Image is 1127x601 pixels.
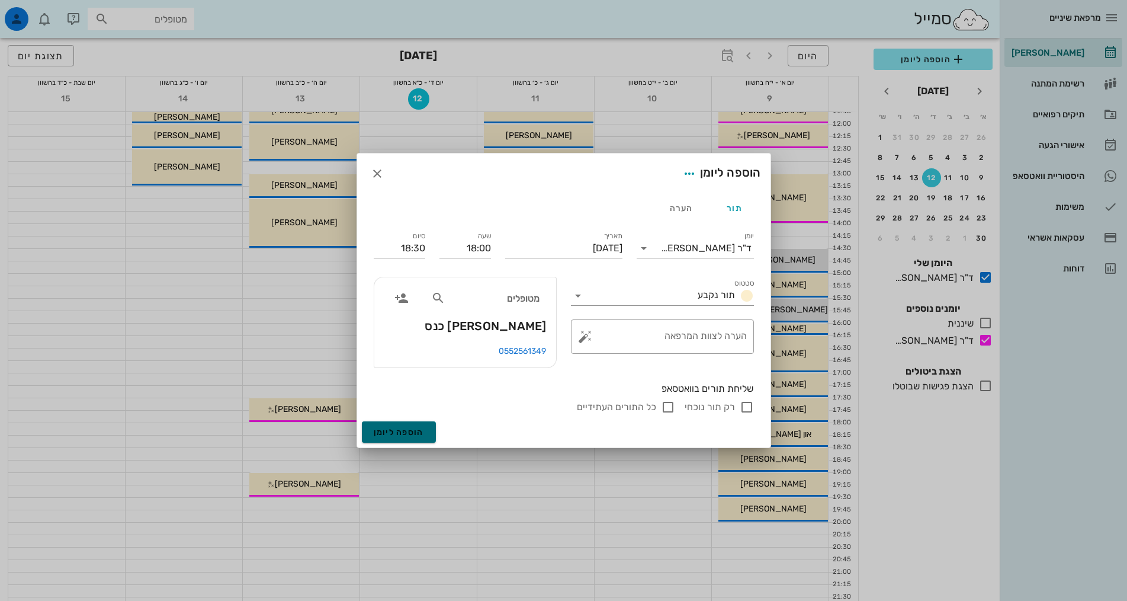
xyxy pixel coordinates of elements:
[661,243,752,254] div: ד"ר [PERSON_NAME]
[734,279,754,288] label: סטטוס
[499,346,547,356] a: 0552561349
[362,421,436,443] button: הוספה ליומן
[744,232,754,241] label: יומן
[679,163,761,184] div: הוספה ליומן
[425,317,546,335] span: [PERSON_NAME] כנס
[477,232,491,241] label: שעה
[374,427,424,437] span: הוספה ליומן
[577,401,656,413] label: כל התורים העתידיים
[654,194,708,222] div: הערה
[685,401,735,413] label: רק תור נוכחי
[571,286,754,305] div: סטטוסתור נקבע
[413,232,425,241] label: סיום
[698,289,735,300] span: תור נקבע
[374,382,754,395] div: שליחת תורים בוואטסאפ
[603,232,622,241] label: תאריך
[708,194,761,222] div: תור
[637,239,754,258] div: יומןד"ר [PERSON_NAME]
